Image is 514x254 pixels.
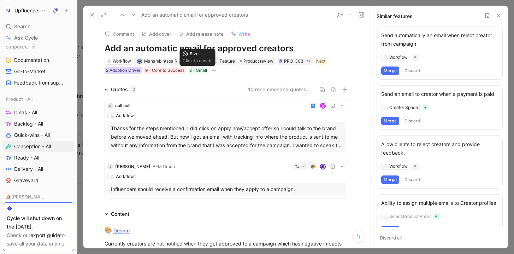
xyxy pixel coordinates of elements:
button: 10 recommended quotes [248,85,306,94]
button: Discard all [377,233,405,243]
div: J [107,164,113,169]
button: Discard [402,67,423,75]
div: Creator Space [389,104,418,111]
button: Merge [381,117,399,125]
div: Product - All [3,94,74,104]
span: Support/GTM [6,43,36,50]
span: Search [14,22,30,31]
img: avatar [137,59,141,63]
div: Product review [238,58,275,65]
a: Feedback from support [3,77,74,88]
div: M [321,103,325,108]
div: Content [102,210,132,218]
div: 2 [131,86,136,93]
div: Select Product Area [389,213,429,220]
span: Product - All [6,96,33,103]
button: Discard [402,117,423,125]
span: Ask Cycle [14,34,38,42]
div: 💡Feature [213,58,236,65]
div: Check our to save all your data in time. [7,231,70,248]
div: Workflow [389,163,408,170]
span: Write [238,31,250,37]
img: avatar [321,164,325,169]
span: null null [115,103,130,108]
a: Go-to-Market [3,66,74,77]
a: Backlog - All [3,119,74,129]
span: Add an automatic email for approved creators [141,11,248,19]
div: 2 Adoption Driver [106,67,140,74]
h1: Add an automatic email for approved creators [105,43,349,54]
div: Send automatically an email when reject creator from campaign [381,31,498,48]
div: 2 - Small [189,67,207,74]
div: 9 - Core to Success [145,67,184,74]
a: Quick-wins - All [3,130,74,140]
span: Product review [243,58,273,65]
div: Ability to assign multiple emails to Creator profiles [381,199,498,207]
span: · BFM Group [150,164,175,169]
a: Ready - All [3,152,74,163]
img: 💡 [214,59,218,63]
div: ⛵️[PERSON_NAME] [3,191,74,202]
button: Merge [381,226,399,234]
div: Thanks for the steps mentioned. I did click on apply now/accept offer so I could talk to the bran... [111,124,343,150]
div: Similar features [377,12,413,21]
span: Go-to-Market [14,68,46,75]
div: ⛵️[PERSON_NAME]Backlog - [PERSON_NAME]Quick-wins - [PERSON_NAME]Conception - [PERSON_NAME]Planifi... [3,191,74,249]
div: n [107,103,113,109]
div: Product - AllIdeas - AllBacklog - AllQuick-wins - AllConception - AllReady - AllDelivery - AllGra... [3,94,74,186]
button: UpfluenceUpfluence [3,6,47,16]
img: Upfluence [5,7,12,14]
div: Influencers should receive a confirmation email when they apply to a campaign. [111,185,343,194]
button: Write [228,29,254,39]
div: Workflow [116,112,134,119]
span: 🎨 [105,227,112,234]
span: ⛵️[PERSON_NAME] [6,193,46,200]
a: Conception - All [3,141,74,152]
span: Delivery - All [14,166,43,173]
div: Workflow [113,58,131,65]
div: Workflow [116,173,134,180]
button: Add release note [175,29,227,39]
button: Comment [102,29,137,39]
button: Discard [402,226,423,234]
a: Ideas - All [3,107,74,118]
div: Feature [214,58,235,65]
span: Ready - All [14,154,39,161]
div: UPF-7703 [188,58,209,65]
div: Support/GTM [3,41,74,52]
a: Documentation [3,55,74,65]
div: Content [111,210,129,218]
div: Next [316,58,325,65]
h1: Upfluence [14,7,38,14]
button: Add cover [138,29,175,39]
div: Quotes [111,85,136,94]
div: Cycle will shut down on the [DATE]. [7,214,70,231]
button: Merge [381,67,399,75]
span: Quick-wins - All [14,132,50,139]
div: Send an email to creator when a payment is paid [381,90,498,98]
div: Workflow [389,54,408,61]
span: Manambintsoa RABETRANO [144,58,200,64]
span: Conception - All [14,143,51,150]
a: Delivery - All [3,164,74,174]
span: Ideas - All [14,109,37,116]
span: [PERSON_NAME] [115,164,150,169]
a: Graveyard [3,175,74,186]
span: Feedback from support [14,79,65,86]
button: Discard [402,175,423,184]
button: Merge [381,175,399,184]
div: Search [3,21,74,32]
div: Quotes2 [102,85,139,94]
div: PRO-303 [284,58,303,65]
span: Backlog - All [14,120,43,127]
a: export guide [30,232,60,238]
a: Design [113,227,130,233]
a: Ask Cycle [3,33,74,43]
div: Allow clients to reject creators and provide feedback. [381,140,498,157]
span: Documentation [14,57,49,64]
span: Graveyard [14,177,39,184]
div: Support/GTMDocumentationGo-to-MarketFeedback from support [3,41,74,88]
